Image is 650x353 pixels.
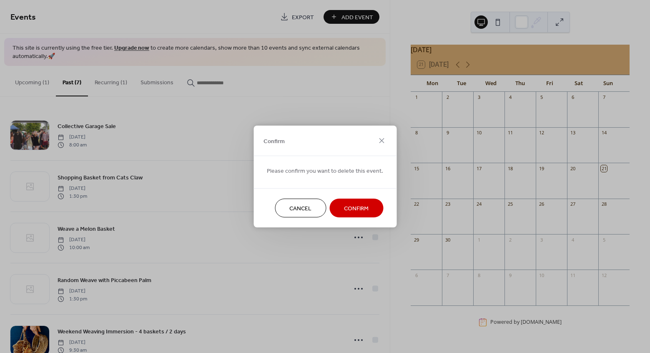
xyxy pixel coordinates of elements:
[267,167,383,176] span: Please confirm you want to delete this event.
[329,199,383,217] button: Confirm
[344,204,369,213] span: Confirm
[264,137,285,146] span: Confirm
[289,204,311,213] span: Cancel
[275,199,326,217] button: Cancel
